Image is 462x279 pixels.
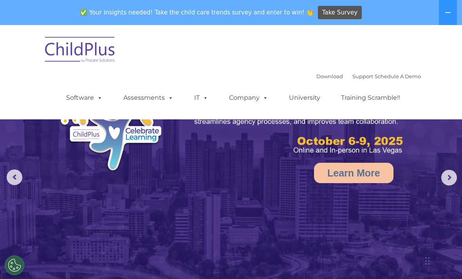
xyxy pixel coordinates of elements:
[77,5,317,20] span: ✅ Your insights needed! Take the child care trends survey and enter to win! 👏
[58,90,110,106] a: Software
[186,90,216,106] a: IT
[425,249,430,273] div: Drag
[352,73,373,79] a: Support
[316,73,421,79] font: |
[316,73,343,79] a: Download
[115,90,181,106] a: Assessments
[375,73,421,79] a: Schedule A Demo
[281,90,328,106] a: University
[5,256,24,275] button: Cookies Settings
[322,6,357,20] span: Take Survey
[221,90,276,106] a: Company
[330,194,462,279] iframe: Chat Widget
[41,31,119,70] img: ChildPlus by Procare Solutions
[333,90,408,106] a: Training Scramble!!
[314,163,393,183] a: Learn More
[318,6,362,20] a: Take Survey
